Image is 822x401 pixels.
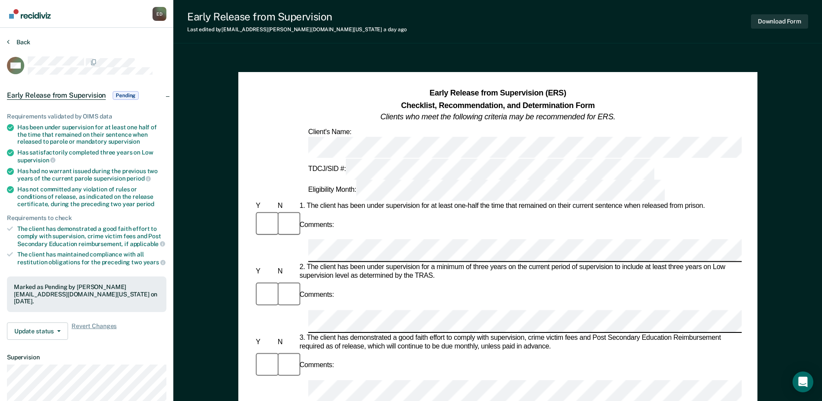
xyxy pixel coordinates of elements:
[383,26,407,33] span: a day ago
[108,138,140,145] span: supervision
[751,14,808,29] button: Download Form
[306,180,666,201] div: Eligibility Month:
[143,259,166,266] span: years
[14,283,159,305] div: Marked as Pending by [PERSON_NAME][EMAIL_ADDRESS][DOMAIN_NAME][US_STATE] on [DATE].
[276,202,297,210] div: N
[7,91,106,100] span: Early Release from Supervision
[7,322,68,340] button: Update status
[17,251,166,266] div: The client has maintained compliance with all restitution obligations for the preceding two
[254,268,276,276] div: Y
[17,186,166,207] div: Has not committed any violation of rules or conditions of release, as indicated on the release ce...
[7,354,166,361] dt: Supervision
[153,7,166,21] button: Profile dropdown button
[130,240,165,247] span: applicable
[136,200,154,207] span: period
[113,91,139,100] span: Pending
[298,362,336,370] div: Comments:
[254,202,276,210] div: Y
[187,10,407,23] div: Early Release from Supervision
[276,338,297,347] div: N
[298,263,742,281] div: 2. The client has been under supervision for a minimum of three years on the current period of su...
[17,225,166,247] div: The client has demonstrated a good faith effort to comply with supervision, crime victim fees and...
[7,214,166,222] div: Requirements to check
[276,268,297,276] div: N
[187,26,407,33] div: Last edited by [EMAIL_ADDRESS][PERSON_NAME][DOMAIN_NAME][US_STATE]
[153,7,166,21] div: E D
[429,89,566,98] strong: Early Release from Supervision (ERS)
[298,291,336,299] div: Comments:
[17,149,166,164] div: Has satisfactorily completed three years on Low
[298,334,742,351] div: 3. The client has demonstrated a good faith effort to comply with supervision, crime victim fees ...
[71,322,117,340] span: Revert Changes
[17,124,166,145] div: Has been under supervision for at least one half of the time that remained on their sentence when...
[7,113,166,120] div: Requirements validated by OIMS data
[17,157,55,164] span: supervision
[401,101,595,109] strong: Checklist, Recommendation, and Determination Form
[17,168,166,182] div: Has had no warrant issued during the previous two years of the current parole supervision
[380,112,615,121] em: Clients who meet the following criteria may be recommended for ERS.
[127,175,151,182] span: period
[298,202,742,210] div: 1. The client has been under supervision for at least one-half the time that remained on their cu...
[254,338,276,347] div: Y
[793,371,813,392] div: Open Intercom Messenger
[9,9,51,19] img: Recidiviz
[306,158,656,180] div: TDCJ/SID #:
[298,220,336,229] div: Comments:
[7,38,30,46] button: Back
